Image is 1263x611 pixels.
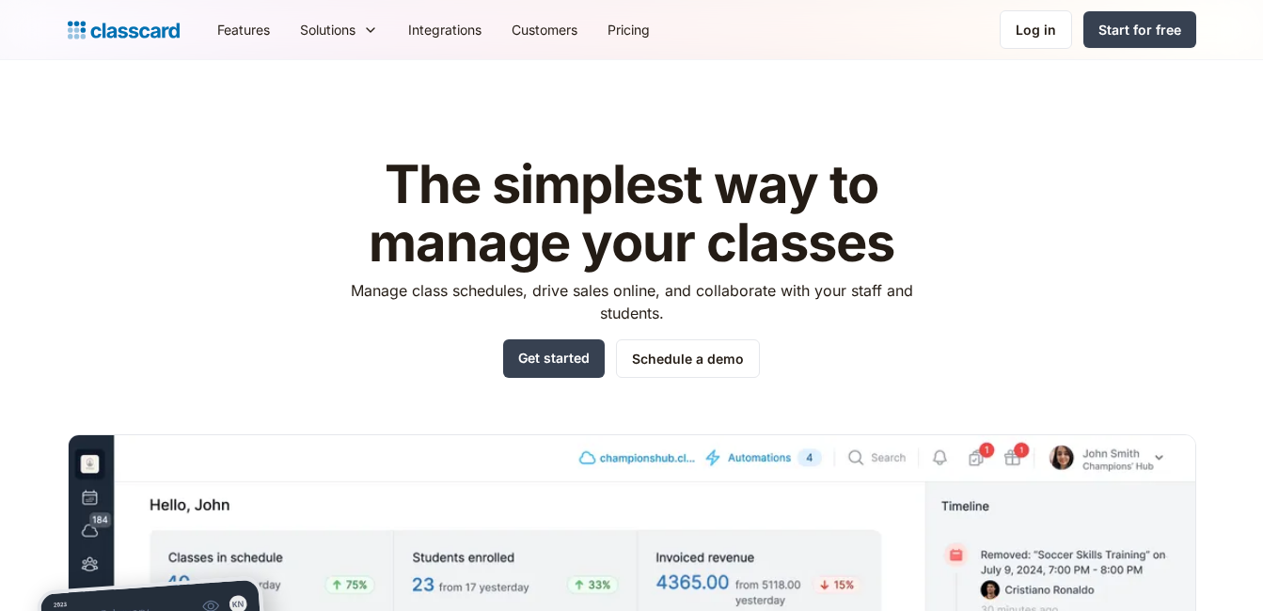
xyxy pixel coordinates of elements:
[333,156,930,272] h1: The simplest way to manage your classes
[333,279,930,324] p: Manage class schedules, drive sales online, and collaborate with your staff and students.
[1000,10,1072,49] a: Log in
[1016,20,1056,39] div: Log in
[1098,20,1181,39] div: Start for free
[68,17,180,43] a: home
[1083,11,1196,48] a: Start for free
[300,20,355,39] div: Solutions
[285,8,393,51] div: Solutions
[592,8,665,51] a: Pricing
[503,339,605,378] a: Get started
[616,339,760,378] a: Schedule a demo
[393,8,497,51] a: Integrations
[497,8,592,51] a: Customers
[202,8,285,51] a: Features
